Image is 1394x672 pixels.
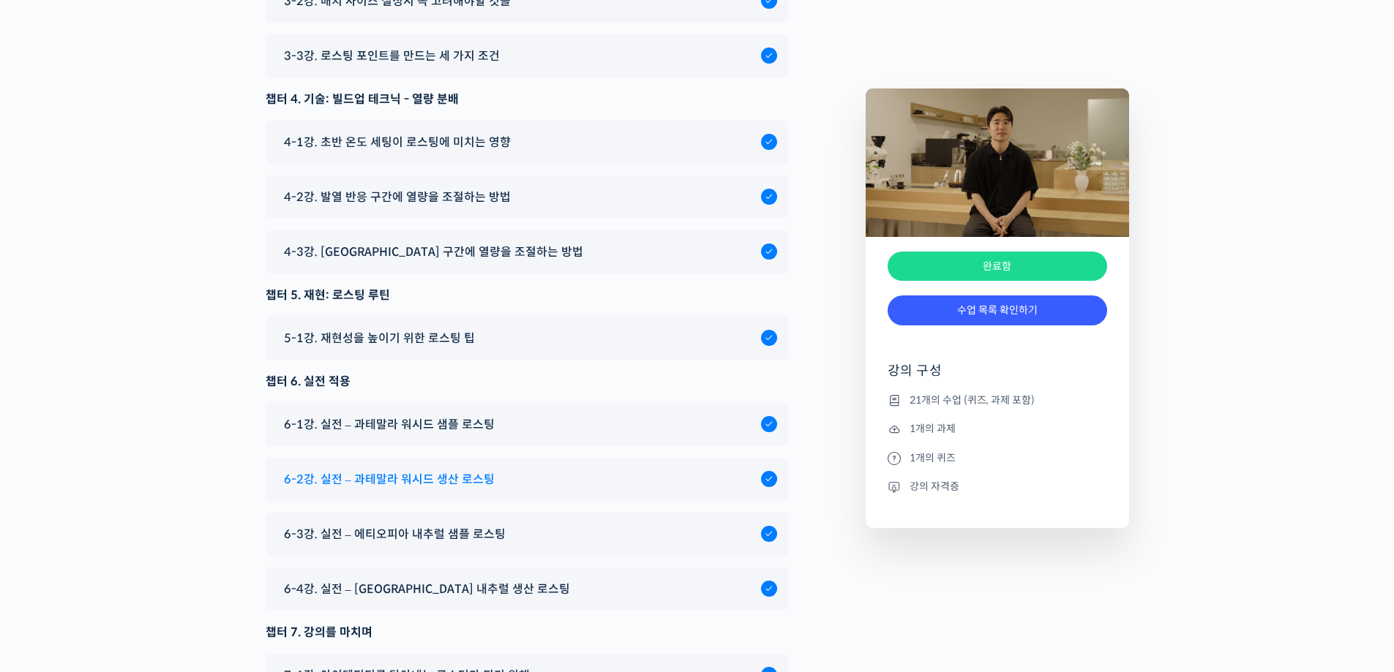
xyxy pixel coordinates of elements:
[888,449,1107,467] li: 1개의 퀴즈
[284,415,495,434] span: 6-1강. 실전 – 과테말라 워시드 샘플 로스팅
[266,89,788,109] div: 챕터 4. 기술: 빌드업 테크닉 - 열량 분배
[284,187,511,207] span: 4-2강. 발열 반응 구간에 열량을 조절하는 방법
[46,486,55,497] span: 홈
[4,464,97,500] a: 홈
[226,486,244,497] span: 설정
[888,420,1107,438] li: 1개의 과제
[189,464,281,500] a: 설정
[266,371,788,391] div: 챕터 6. 실전 적용
[284,469,495,489] span: 6-2강. 실전 – 과테말라 워시드 생산 로스팅
[277,579,777,599] a: 6-4강. 실전 – [GEOGRAPHIC_DATA] 내추럴 생산 로스팅
[284,524,506,544] span: 6-3강. 실전 – 에티오피아 내추럴 샘플 로스팅
[888,477,1107,495] li: 강의 자격증
[277,415,777,434] a: 6-1강. 실전 – 과테말라 워시드 샘플 로스팅
[277,187,777,207] a: 4-2강. 발열 반응 구간에 열량을 조절하는 방법
[284,132,511,152] span: 4-1강. 초반 온도 세팅이 로스팅에 미치는 영향
[277,242,777,262] a: 4-3강. [GEOGRAPHIC_DATA] 구간에 열량을 조절하는 방법
[888,362,1107,391] h4: 강의 구성
[284,46,500,66] span: 3-3강. 로스팅 포인트를 만드는 세 가지 조건
[888,391,1107,409] li: 21개의 수업 (퀴즈, 과제 포함)
[266,285,788,305] div: 챕터 5. 재현: 로스팅 루틴
[97,464,189,500] a: 대화
[284,579,570,599] span: 6-4강. 실전 – [GEOGRAPHIC_DATA] 내추럴 생산 로스팅
[284,242,583,262] span: 4-3강. [GEOGRAPHIC_DATA] 구간에 열량을 조절하는 방법
[277,46,777,66] a: 3-3강. 로스팅 포인트를 만드는 세 가지 조건
[277,524,777,544] a: 6-3강. 실전 – 에티오피아 내추럴 샘플 로스팅
[888,252,1107,282] div: 완료함
[888,295,1107,325] a: 수업 목록 확인하기
[277,328,777,348] a: 5-1강. 재현성을 높이기 위한 로스팅 팁
[284,328,475,348] span: 5-1강. 재현성을 높이기 위한 로스팅 팁
[277,132,777,152] a: 4-1강. 초반 온도 세팅이 로스팅에 미치는 영향
[134,486,151,498] span: 대화
[266,622,788,642] div: 챕터 7. 강의를 마치며
[277,469,777,489] a: 6-2강. 실전 – 과테말라 워시드 생산 로스팅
